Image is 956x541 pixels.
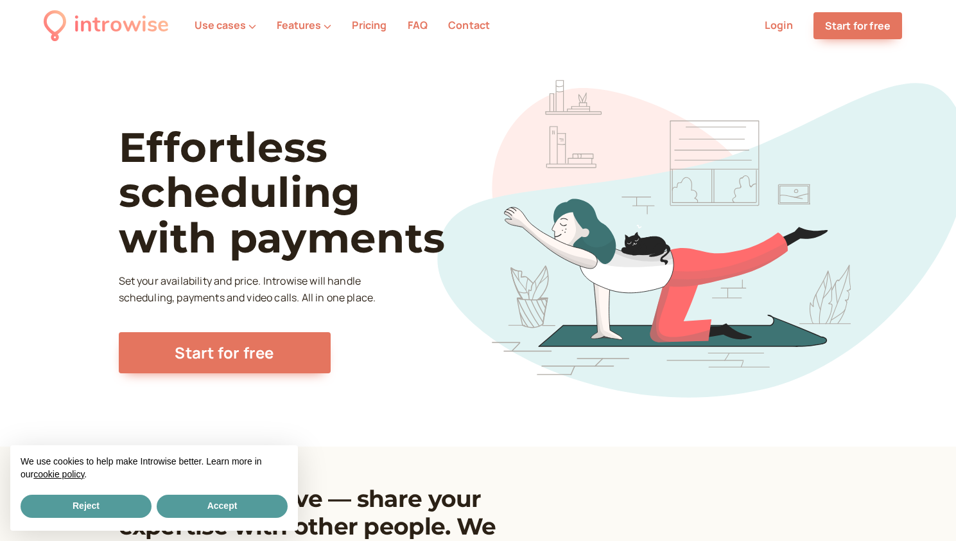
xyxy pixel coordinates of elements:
[448,18,490,32] a: Contact
[21,495,152,518] button: Reject
[10,445,298,492] div: We use cookies to help make Introwise better. Learn more in our .
[33,469,84,479] a: cookie policy
[765,18,793,32] a: Login
[352,18,387,32] a: Pricing
[119,273,379,306] p: Set your availability and price. Introwise will handle scheduling, payments and video calls. All ...
[195,19,256,31] button: Use cases
[119,125,492,260] h1: Effortless scheduling with payments
[119,332,331,373] a: Start for free
[277,19,331,31] button: Features
[157,495,288,518] button: Accept
[74,8,169,43] div: introwise
[408,18,428,32] a: FAQ
[813,12,902,39] a: Start for free
[892,479,956,541] iframe: Chat Widget
[44,8,169,43] a: introwise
